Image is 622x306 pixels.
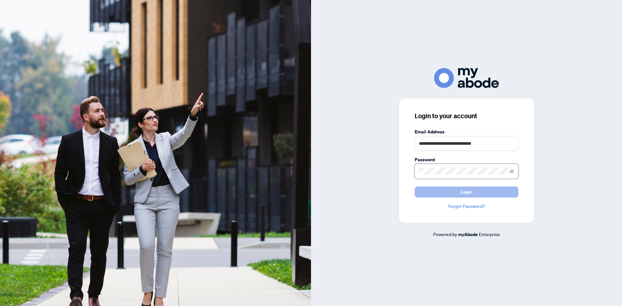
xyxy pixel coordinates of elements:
[415,128,518,135] label: Email Address
[458,231,478,238] a: myAbode
[479,231,500,237] span: Enterprise
[415,187,518,198] button: Login
[433,231,457,237] span: Powered by
[461,187,472,197] span: Login
[415,111,518,120] h3: Login to your account
[415,203,518,210] a: Forgot Password?
[434,68,499,88] img: ma-logo
[415,156,518,163] label: Password
[510,169,514,174] span: eye-invisible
